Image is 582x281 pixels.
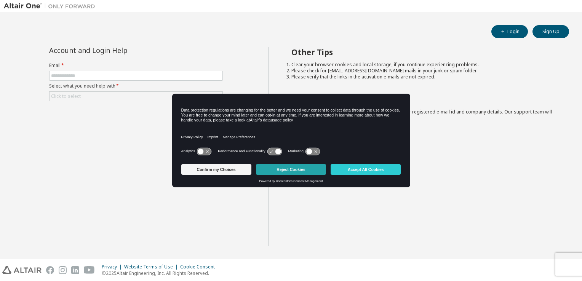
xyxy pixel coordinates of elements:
img: altair_logo.svg [2,266,42,274]
span: with a brief description of the problem, your registered e-mail id and company details. Our suppo... [291,109,552,121]
div: Website Terms of Use [124,264,180,270]
div: Click to select [51,93,81,99]
li: Please check for [EMAIL_ADDRESS][DOMAIN_NAME] mails in your junk or spam folder. [291,68,556,74]
li: Clear your browser cookies and local storage, if you continue experiencing problems. [291,62,556,68]
img: facebook.svg [46,266,54,274]
li: Please verify that the links in the activation e-mails are not expired. [291,74,556,80]
label: Select what you need help with [49,83,223,89]
img: linkedin.svg [71,266,79,274]
p: © 2025 Altair Engineering, Inc. All Rights Reserved. [102,270,219,276]
h2: Other Tips [291,47,556,57]
img: youtube.svg [84,266,95,274]
img: Altair One [4,2,99,10]
img: instagram.svg [59,266,67,274]
div: Click to select [50,92,222,101]
button: Login [491,25,528,38]
h2: Not sure how to login? [291,94,556,104]
div: Account and Login Help [49,47,188,53]
button: Sign Up [532,25,569,38]
div: Privacy [102,264,124,270]
div: Cookie Consent [180,264,219,270]
label: Email [49,62,223,69]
